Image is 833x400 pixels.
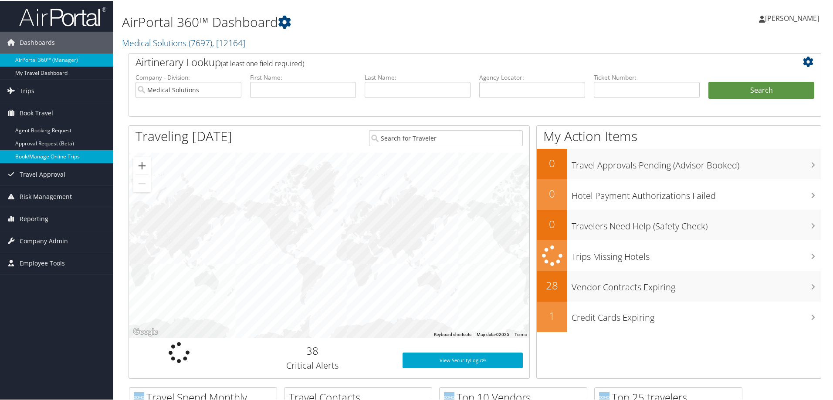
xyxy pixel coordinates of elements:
[434,331,471,337] button: Keyboard shortcuts
[221,58,304,67] span: (at least one field required)
[135,126,232,145] h1: Traveling [DATE]
[537,216,567,231] h2: 0
[19,6,106,26] img: airportal-logo.png
[537,126,821,145] h1: My Action Items
[572,276,821,292] h3: Vendor Contracts Expiring
[20,31,55,53] span: Dashboards
[212,36,245,48] span: , [ 12164 ]
[135,54,757,69] h2: Airtinerary Lookup
[515,331,527,336] a: Terms (opens in new tab)
[477,331,509,336] span: Map data ©2025
[20,207,48,229] span: Reporting
[537,308,567,323] h2: 1
[537,277,567,292] h2: 28
[236,343,389,357] h2: 38
[537,301,821,331] a: 1Credit Cards Expiring
[537,178,821,209] a: 0Hotel Payment Authorizations Failed
[537,185,567,200] h2: 0
[133,174,151,192] button: Zoom out
[20,229,68,251] span: Company Admin
[250,72,356,81] label: First Name:
[131,326,160,337] a: Open this area in Google Maps (opens a new window)
[759,4,828,30] a: [PERSON_NAME]
[20,163,65,185] span: Travel Approval
[403,352,523,367] a: View SecurityLogic®
[20,79,34,101] span: Trips
[20,185,72,207] span: Risk Management
[131,326,160,337] img: Google
[708,81,814,98] button: Search
[572,215,821,232] h3: Travelers Need Help (Safety Check)
[122,12,593,30] h1: AirPortal 360™ Dashboard
[20,101,53,123] span: Book Travel
[122,36,245,48] a: Medical Solutions
[572,306,821,323] h3: Credit Cards Expiring
[369,129,523,145] input: Search for Traveler
[594,72,700,81] label: Ticket Number:
[537,209,821,239] a: 0Travelers Need Help (Safety Check)
[537,270,821,301] a: 28Vendor Contracts Expiring
[537,239,821,270] a: Trips Missing Hotels
[572,185,821,201] h3: Hotel Payment Authorizations Failed
[479,72,585,81] label: Agency Locator:
[365,72,471,81] label: Last Name:
[20,252,65,273] span: Employee Tools
[236,359,389,371] h3: Critical Alerts
[572,154,821,171] h3: Travel Approvals Pending (Advisor Booked)
[537,148,821,178] a: 0Travel Approvals Pending (Advisor Booked)
[189,36,212,48] span: ( 7697 )
[572,245,821,262] h3: Trips Missing Hotels
[765,13,819,22] span: [PERSON_NAME]
[133,156,151,174] button: Zoom in
[537,155,567,170] h2: 0
[135,72,241,81] label: Company - Division:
